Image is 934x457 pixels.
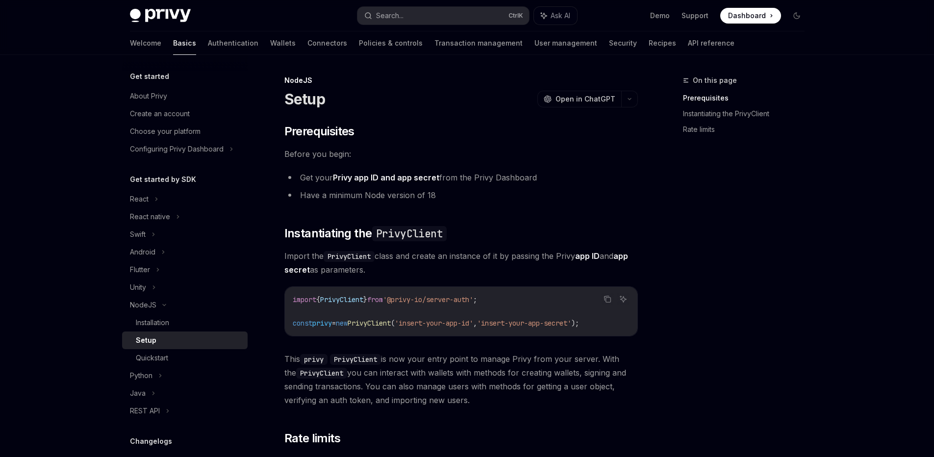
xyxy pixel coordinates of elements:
a: Recipes [649,31,676,55]
div: NodeJS [284,76,638,85]
img: dark logo [130,9,191,23]
div: Flutter [130,264,150,276]
span: import [293,295,316,304]
li: Have a minimum Node version of 18 [284,188,638,202]
span: This is now your entry point to manage Privy from your server. With the you can interact with wal... [284,352,638,407]
span: ; [473,295,477,304]
span: Dashboard [728,11,766,21]
span: } [363,295,367,304]
button: Search...CtrlK [357,7,529,25]
a: Instantiating the PrivyClient [683,106,812,122]
span: ); [571,319,579,328]
a: User management [534,31,597,55]
code: PrivyClient [372,226,447,241]
span: Rate limits [284,431,340,446]
code: PrivyClient [330,354,381,365]
a: API reference [688,31,734,55]
a: Transaction management [434,31,523,55]
div: Search... [376,10,404,22]
a: Choose your platform [122,123,248,140]
button: Open in ChatGPT [537,91,621,107]
span: 'insert-your-app-secret' [477,319,571,328]
span: PrivyClient [348,319,391,328]
div: Configuring Privy Dashboard [130,143,224,155]
div: NodeJS [130,299,156,311]
li: Get your from the Privy Dashboard [284,171,638,184]
span: 'insert-your-app-id' [395,319,473,328]
button: Copy the contents from the code block [601,293,614,305]
h5: Get started by SDK [130,174,196,185]
div: Java [130,387,146,399]
span: ( [391,319,395,328]
a: Demo [650,11,670,21]
div: Setup [136,334,156,346]
a: Setup [122,331,248,349]
a: Basics [173,31,196,55]
span: Ctrl K [508,12,523,20]
h1: Setup [284,90,325,108]
code: PrivyClient [324,251,375,262]
span: Before you begin: [284,147,638,161]
h5: Changelogs [130,435,172,447]
span: const [293,319,312,328]
span: , [473,319,477,328]
div: Choose your platform [130,126,201,137]
div: React [130,193,149,205]
span: { [316,295,320,304]
div: Create an account [130,108,190,120]
button: Ask AI [617,293,630,305]
span: privy [312,319,332,328]
span: from [367,295,383,304]
span: Open in ChatGPT [555,94,615,104]
span: Prerequisites [284,124,354,139]
code: privy [300,354,328,365]
a: Welcome [130,31,161,55]
div: About Privy [130,90,167,102]
a: Wallets [270,31,296,55]
a: Create an account [122,105,248,123]
button: Toggle dark mode [789,8,805,24]
div: Installation [136,317,169,329]
div: REST API [130,405,160,417]
span: PrivyClient [320,295,363,304]
div: Quickstart [136,352,168,364]
a: Rate limits [683,122,812,137]
a: Quickstart [122,349,248,367]
span: Ask AI [551,11,570,21]
span: On this page [693,75,737,86]
a: Security [609,31,637,55]
div: Android [130,246,155,258]
a: Connectors [307,31,347,55]
span: = [332,319,336,328]
span: '@privy-io/server-auth' [383,295,473,304]
a: Prerequisites [683,90,812,106]
a: Dashboard [720,8,781,24]
div: Swift [130,228,146,240]
div: Python [130,370,152,381]
span: Import the class and create an instance of it by passing the Privy and as parameters. [284,249,638,277]
div: React native [130,211,170,223]
button: Ask AI [534,7,577,25]
h5: Get started [130,71,169,82]
a: About Privy [122,87,248,105]
a: Authentication [208,31,258,55]
a: Privy app ID and app secret [333,173,439,183]
strong: app ID [575,251,600,261]
a: Policies & controls [359,31,423,55]
div: Unity [130,281,146,293]
a: Installation [122,314,248,331]
span: Instantiating the [284,226,447,241]
a: Support [682,11,708,21]
code: PrivyClient [296,368,347,379]
span: new [336,319,348,328]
